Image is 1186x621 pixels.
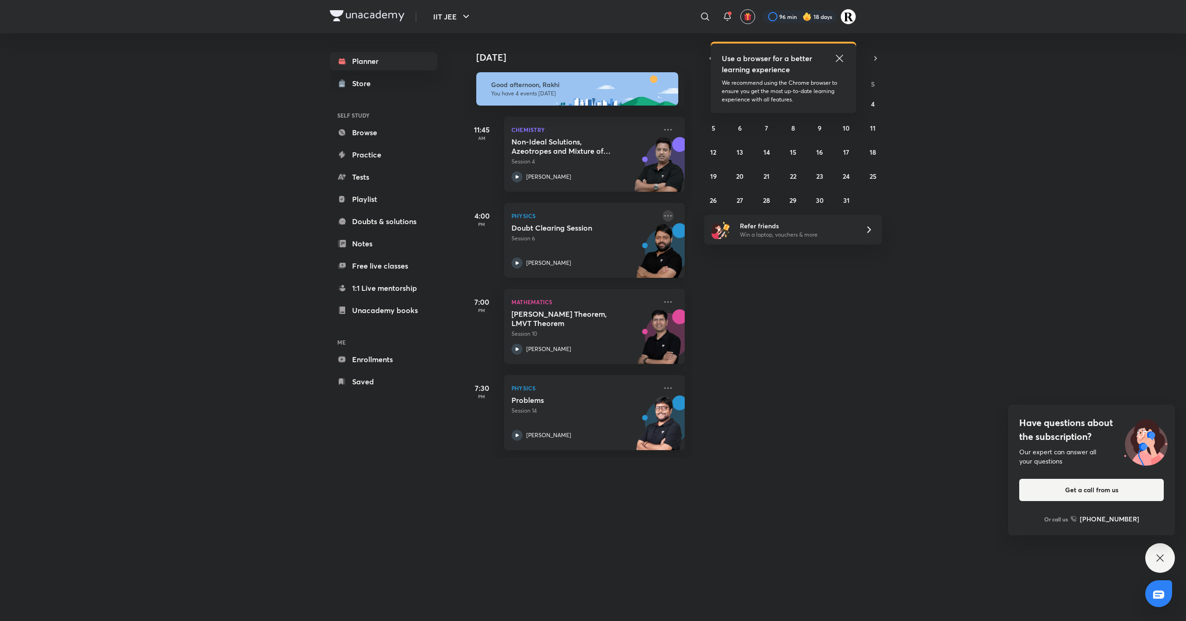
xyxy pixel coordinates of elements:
[634,309,685,373] img: unacademy
[843,196,850,205] abbr: October 31, 2025
[511,137,627,156] h5: Non-Ideal Solutions, Azeotropes and Mixture of Two Immiscible Liquids
[706,193,721,207] button: October 26, 2025
[706,144,721,159] button: October 12, 2025
[511,234,657,243] p: Session 6
[511,330,657,338] p: Session 10
[463,124,500,135] h5: 11:45
[330,350,437,369] a: Enrollments
[330,301,437,320] a: Unacademy books
[330,145,437,164] a: Practice
[737,148,743,157] abbr: October 13, 2025
[330,212,437,231] a: Doubts & solutions
[491,90,670,97] p: You have 4 events [DATE]
[491,81,670,89] h6: Good afternoon, Rakhi
[816,172,823,181] abbr: October 23, 2025
[870,148,876,157] abbr: October 18, 2025
[1019,479,1164,501] button: Get a call from us
[740,9,755,24] button: avatar
[870,172,877,181] abbr: October 25, 2025
[352,78,376,89] div: Store
[812,120,827,135] button: October 9, 2025
[786,193,801,207] button: October 29, 2025
[812,169,827,183] button: October 23, 2025
[526,259,571,267] p: [PERSON_NAME]
[738,124,742,132] abbr: October 6, 2025
[839,120,854,135] button: October 10, 2025
[511,124,657,135] p: Chemistry
[330,10,404,21] img: Company Logo
[526,173,571,181] p: [PERSON_NAME]
[871,100,875,108] abbr: October 4, 2025
[428,7,477,26] button: IIT JEE
[843,124,850,132] abbr: October 10, 2025
[759,169,774,183] button: October 21, 2025
[463,307,500,313] p: PM
[865,144,880,159] button: October 18, 2025
[786,120,801,135] button: October 8, 2025
[759,193,774,207] button: October 28, 2025
[511,157,657,166] p: Session 4
[732,169,747,183] button: October 20, 2025
[740,231,854,239] p: Win a laptop, vouchers & more
[330,334,437,350] h6: ME
[759,144,774,159] button: October 14, 2025
[843,172,850,181] abbr: October 24, 2025
[812,193,827,207] button: October 30, 2025
[463,383,500,394] h5: 7:30
[330,168,437,186] a: Tests
[476,52,694,63] h4: [DATE]
[737,196,743,205] abbr: October 27, 2025
[840,9,856,25] img: Rakhi Sharma
[786,169,801,183] button: October 22, 2025
[463,221,500,227] p: PM
[871,80,875,88] abbr: Saturday
[634,223,685,287] img: unacademy
[870,124,876,132] abbr: October 11, 2025
[330,74,437,93] a: Store
[330,190,437,208] a: Playlist
[865,169,880,183] button: October 25, 2025
[463,296,500,307] h5: 7:00
[722,53,814,75] h5: Use a browser for a better learning experience
[710,172,717,181] abbr: October 19, 2025
[511,309,627,328] h5: Rolle's Theorem, LMVT Theorem
[712,124,715,132] abbr: October 5, 2025
[463,135,500,141] p: AM
[763,148,770,157] abbr: October 14, 2025
[330,257,437,275] a: Free live classes
[865,96,880,111] button: October 4, 2025
[740,221,854,231] h6: Refer friends
[1080,514,1139,524] h6: [PHONE_NUMBER]
[791,124,795,132] abbr: October 8, 2025
[511,383,657,394] p: Physics
[634,137,685,201] img: unacademy
[812,144,827,159] button: October 16, 2025
[865,120,880,135] button: October 11, 2025
[1019,416,1164,444] h4: Have questions about the subscription?
[765,124,768,132] abbr: October 7, 2025
[816,148,823,157] abbr: October 16, 2025
[790,148,796,157] abbr: October 15, 2025
[722,79,845,104] p: We recommend using the Chrome browser to ensure you get the most up-to-date learning experience w...
[732,193,747,207] button: October 27, 2025
[1071,514,1139,524] a: [PHONE_NUMBER]
[839,169,854,183] button: October 24, 2025
[526,345,571,353] p: [PERSON_NAME]
[712,220,730,239] img: referral
[1117,416,1175,466] img: ttu_illustration_new.svg
[818,124,821,132] abbr: October 9, 2025
[706,169,721,183] button: October 19, 2025
[511,407,657,415] p: Session 14
[843,148,849,157] abbr: October 17, 2025
[1044,515,1068,523] p: Or call us
[330,372,437,391] a: Saved
[511,395,627,405] h5: Problems
[330,123,437,142] a: Browse
[786,144,801,159] button: October 15, 2025
[732,120,747,135] button: October 6, 2025
[330,279,437,297] a: 1:1 Live mentorship
[476,72,678,106] img: afternoon
[634,395,685,459] img: unacademy
[710,148,716,157] abbr: October 12, 2025
[511,223,627,232] h5: Doubt Clearing Session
